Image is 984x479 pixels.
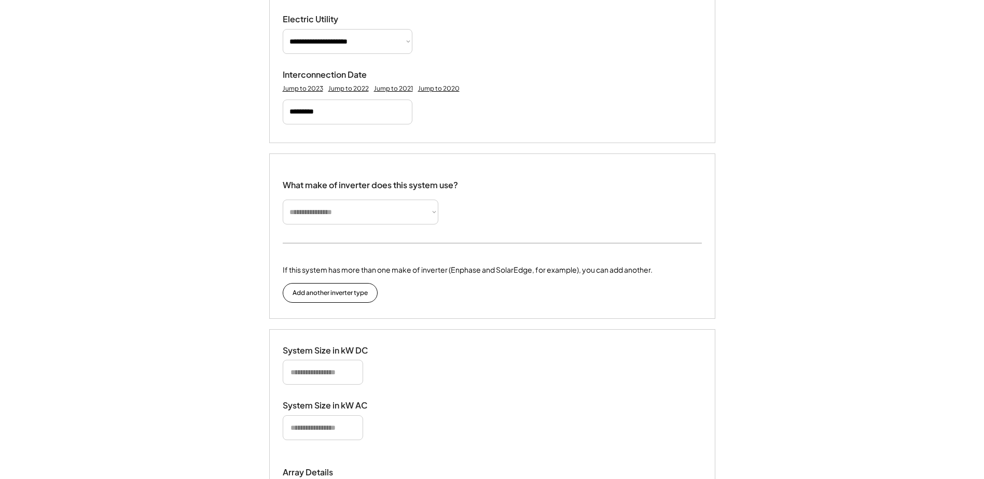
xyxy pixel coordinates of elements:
div: Electric Utility [283,14,386,25]
div: Jump to 2022 [328,84,369,93]
div: System Size in kW AC [283,400,386,411]
div: Jump to 2021 [374,84,413,93]
div: If this system has more than one make of inverter (Enphase and SolarEdge, for example), you can a... [283,264,653,275]
div: Jump to 2023 [283,84,323,93]
div: Array Details [283,466,335,478]
div: What make of inverter does this system use? [283,170,458,193]
div: Interconnection Date [283,69,386,80]
button: Add another inverter type [283,283,378,303]
div: System Size in kW DC [283,345,386,356]
div: Jump to 2020 [418,84,460,93]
